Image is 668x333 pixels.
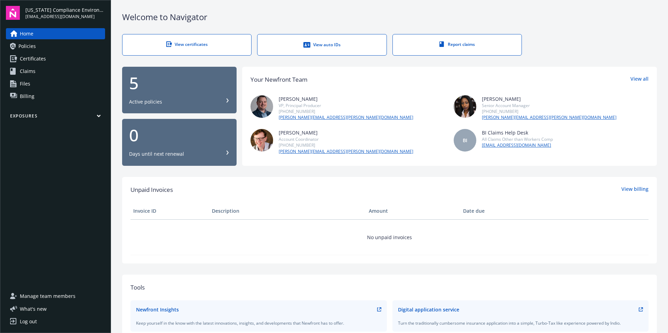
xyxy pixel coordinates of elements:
a: Manage team members [6,291,105,302]
span: [US_STATE] Compliance Environmental, LLC [25,6,105,14]
span: Policies [18,41,36,52]
div: 5 [129,75,230,91]
a: Report claims [392,34,522,56]
a: View auto IDs [257,34,387,56]
div: Digital application service [398,306,459,313]
span: What ' s new [20,305,47,312]
button: What's new [6,305,58,312]
th: Description [209,203,366,219]
a: [PERSON_NAME][EMAIL_ADDRESS][PERSON_NAME][DOMAIN_NAME] [482,114,617,121]
div: Turn the traditionally cumbersome insurance application into a simple, Turbo-Tax like experience ... [398,320,643,326]
div: Active policies [129,98,162,105]
span: Certificates [20,53,46,64]
div: [PERSON_NAME] [279,129,413,136]
th: Date due [460,203,539,219]
span: [EMAIL_ADDRESS][DOMAIN_NAME] [25,14,105,20]
div: Days until next renewal [129,151,184,157]
div: Newfront Insights [136,306,179,313]
button: Exposures [6,113,105,122]
div: Your Newfront Team [250,75,308,84]
img: photo [250,95,273,118]
a: View certificates [122,34,252,56]
span: Unpaid Invoices [130,185,173,194]
div: Log out [20,316,37,327]
div: Tools [130,283,649,292]
span: BI [463,137,467,144]
a: Policies [6,41,105,52]
div: Welcome to Navigator [122,11,657,23]
a: [PERSON_NAME][EMAIL_ADDRESS][PERSON_NAME][DOMAIN_NAME] [279,114,413,121]
img: photo [454,95,476,118]
a: [PERSON_NAME][EMAIL_ADDRESS][PERSON_NAME][DOMAIN_NAME] [279,148,413,155]
span: Billing [20,91,34,102]
img: navigator-logo.svg [6,6,20,20]
th: Invoice ID [130,203,209,219]
img: photo [250,129,273,152]
span: Manage team members [20,291,75,302]
div: View certificates [136,41,237,47]
div: [PHONE_NUMBER] [279,108,413,114]
div: Senior Account Manager [482,103,617,108]
a: Claims [6,66,105,77]
button: [US_STATE] Compliance Environmental, LLC[EMAIL_ADDRESS][DOMAIN_NAME] [25,6,105,20]
span: Home [20,28,33,39]
div: Report claims [407,41,508,47]
a: Files [6,78,105,89]
button: 0Days until next renewal [122,119,237,166]
th: Amount [366,203,460,219]
div: [PERSON_NAME] [279,95,413,103]
div: Keep yourself in the know with the latest innovations, insights, and developments that Newfront h... [136,320,381,326]
td: No unpaid invoices [130,219,649,255]
div: [PERSON_NAME] [482,95,617,103]
a: Billing [6,91,105,102]
div: [PHONE_NUMBER] [279,142,413,148]
span: Claims [20,66,35,77]
div: All Claims Other than Workers Comp [482,136,553,142]
span: Files [20,78,30,89]
a: View billing [621,185,649,194]
div: [PHONE_NUMBER] [482,108,617,114]
a: View all [630,75,649,84]
div: BI Claims Help Desk [482,129,553,136]
div: 0 [129,127,230,144]
button: 5Active policies [122,67,237,114]
div: View auto IDs [271,41,372,48]
div: Account Coordinator [279,136,413,142]
div: VP, Principal Producer [279,103,413,108]
a: [EMAIL_ADDRESS][DOMAIN_NAME] [482,142,553,148]
a: Certificates [6,53,105,64]
a: Home [6,28,105,39]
